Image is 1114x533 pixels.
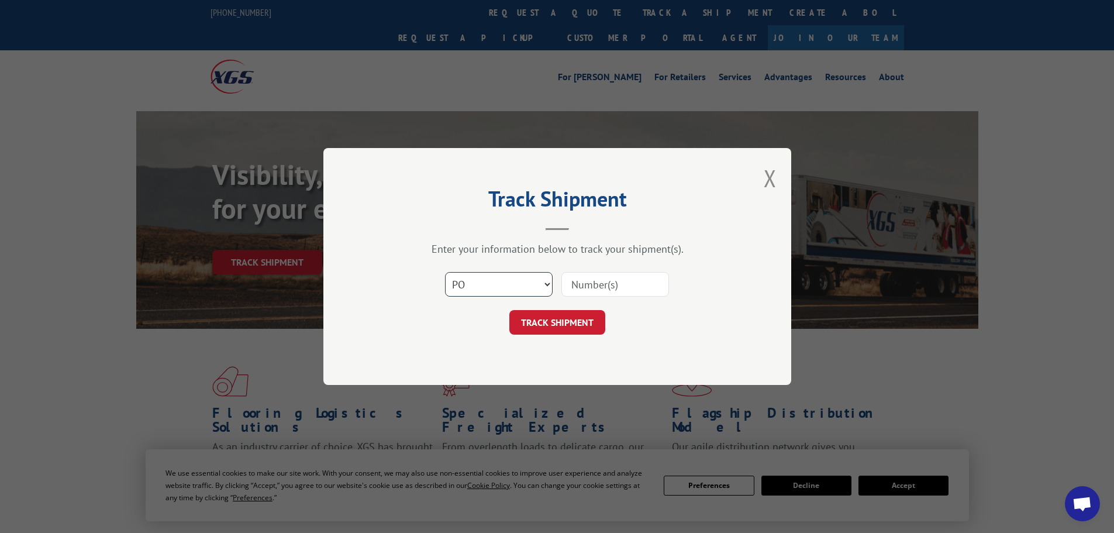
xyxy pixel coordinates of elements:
div: Open chat [1065,486,1100,521]
button: Close modal [764,163,777,194]
div: Enter your information below to track your shipment(s). [382,242,733,256]
input: Number(s) [561,272,669,297]
button: TRACK SHIPMENT [509,310,605,335]
h2: Track Shipment [382,191,733,213]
